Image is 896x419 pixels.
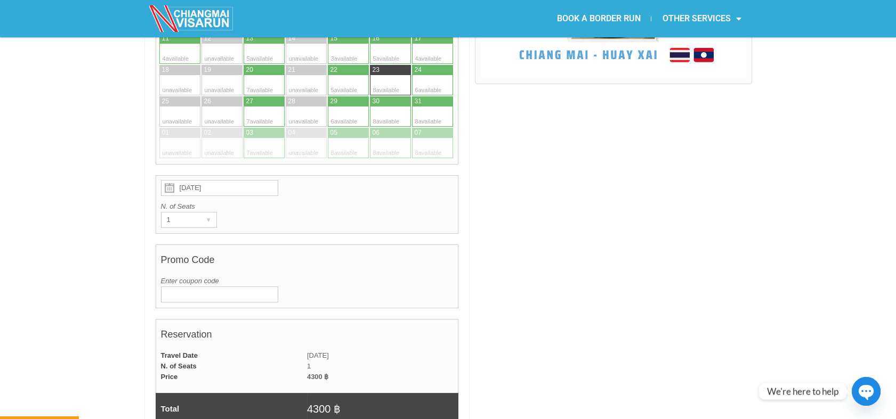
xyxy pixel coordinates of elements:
label: N. of Seats [161,201,454,212]
div: 26 [204,97,211,106]
h4: Reservation [161,324,454,350]
div: 23 [373,65,380,75]
div: 01 [162,128,169,137]
div: 1 [162,212,196,227]
h4: Promo Code [161,249,454,276]
td: 1 [307,361,458,372]
nav: Menu [448,6,752,31]
div: 11 [162,34,169,43]
div: 27 [246,97,253,106]
div: 05 [330,128,337,137]
div: 25 [162,97,169,106]
div: 14 [288,34,295,43]
div: 22 [330,65,337,75]
div: 15 [330,34,337,43]
div: 17 [415,34,422,43]
div: ▾ [201,212,216,227]
div: 18 [162,65,169,75]
a: OTHER SERVICES [651,6,752,31]
div: 20 [246,65,253,75]
a: BOOK A BORDER RUN [546,6,651,31]
div: 29 [330,97,337,106]
div: 30 [373,97,380,106]
div: 04 [288,128,295,137]
div: 24 [415,65,422,75]
td: [DATE] [307,350,458,361]
div: 19 [204,65,211,75]
td: 4300 ฿ [307,372,458,382]
div: 16 [373,34,380,43]
div: 12 [204,34,211,43]
div: 28 [288,97,295,106]
div: 13 [246,34,253,43]
td: Travel Date [156,350,307,361]
label: Enter coupon code [161,276,454,286]
div: 03 [246,128,253,137]
div: 07 [415,128,422,137]
div: 06 [373,128,380,137]
div: 02 [204,128,211,137]
div: 21 [288,65,295,75]
td: N. of Seats [156,361,307,372]
td: Price [156,372,307,382]
div: 31 [415,97,422,106]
